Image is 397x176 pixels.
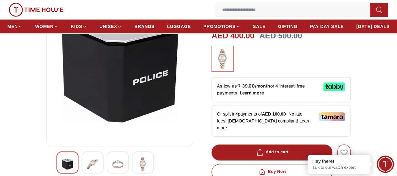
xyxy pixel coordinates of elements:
span: GIFTING [278,23,298,30]
a: PROMOTIONS [203,21,240,32]
div: Buy Now [258,168,286,175]
a: PAY DAY SALE [310,21,344,32]
span: Learn more [217,118,310,130]
a: WOMEN [35,21,58,32]
img: POLICE Women's Analog MultiColor MOP Dial Watch - PEWLG0075803 [112,157,123,171]
img: ... [215,49,230,69]
span: LUGGAGE [167,23,191,30]
a: GIFTING [278,21,298,32]
a: LUGGAGE [167,21,191,32]
h3: AED 500.00 [259,30,302,42]
span: PROMOTIONS [203,23,236,30]
span: UNISEX [99,23,117,30]
span: AED 100.00 [262,111,286,116]
a: BRANDS [134,21,154,32]
a: MEN [8,21,23,32]
a: [DATE] DEALS [356,21,389,32]
a: SALE [253,21,266,32]
a: KIDS [71,21,87,32]
img: POLICE Women's Analog MultiColor MOP Dial Watch - PEWLG0075803 [137,157,148,171]
img: POLICE Women's Analog MultiColor MOP Dial Watch - PEWLG0075803 [87,157,98,171]
span: KIDS [71,23,82,30]
span: PAY DAY SALE [310,23,344,30]
h2: AED 400.00 [212,30,254,42]
span: MEN [8,23,18,30]
a: UNISEX [99,21,122,32]
button: Add to cart [212,145,332,160]
span: BRANDS [134,23,154,30]
div: Or split in 4 payments of - No late fees, [DEMOGRAPHIC_DATA] compliant! [212,105,351,137]
span: [DATE] DEALS [356,23,389,30]
img: Tamara [319,112,345,121]
div: Add to cart [255,149,288,156]
span: WOMEN [35,23,54,30]
img: ... [9,3,63,17]
span: SALE [253,23,266,30]
img: POLICE Women's Analog MultiColor MOP Dial Watch - PEWLG0075803 [62,157,73,171]
div: Hey there! [312,158,366,164]
div: Chat Widget [377,156,394,173]
p: Talk to our watch expert! [312,165,366,170]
